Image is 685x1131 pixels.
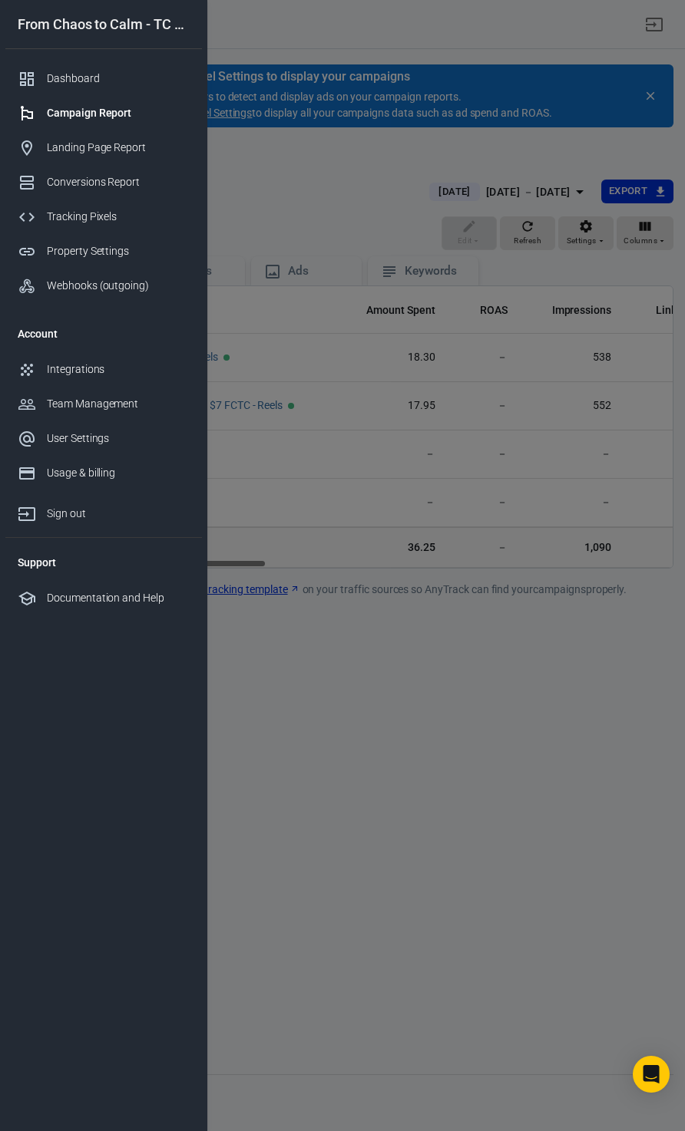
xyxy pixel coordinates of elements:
div: Sign out [47,506,190,522]
div: Tracking Pixels [47,209,190,225]
div: Landing Page Report [47,140,190,156]
div: Usage & billing [47,465,190,481]
a: Team Management [5,387,202,421]
li: Support [5,544,202,581]
a: Sign out [5,490,202,531]
div: Integrations [47,361,190,378]
a: Dashboard [5,61,202,96]
a: Tracking Pixels [5,199,202,234]
div: Documentation and Help [47,590,190,606]
a: Conversions Report [5,165,202,199]
div: Team Management [47,396,190,412]
a: Webhooks (outgoing) [5,269,202,303]
a: User Settings [5,421,202,456]
a: Integrations [5,352,202,387]
div: Open Intercom Messenger [633,1056,670,1093]
a: Usage & billing [5,456,202,490]
div: Property Settings [47,243,190,259]
li: Account [5,315,202,352]
a: Landing Page Report [5,130,202,165]
div: Conversions Report [47,174,190,190]
a: Campaign Report [5,96,202,130]
div: Webhooks (outgoing) [47,278,190,294]
div: Campaign Report [47,105,190,121]
a: Property Settings [5,234,202,269]
div: User Settings [47,430,190,447]
div: Dashboard [47,71,190,87]
div: From Chaos to Calm - TC Checkout [DATE] [5,18,202,31]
